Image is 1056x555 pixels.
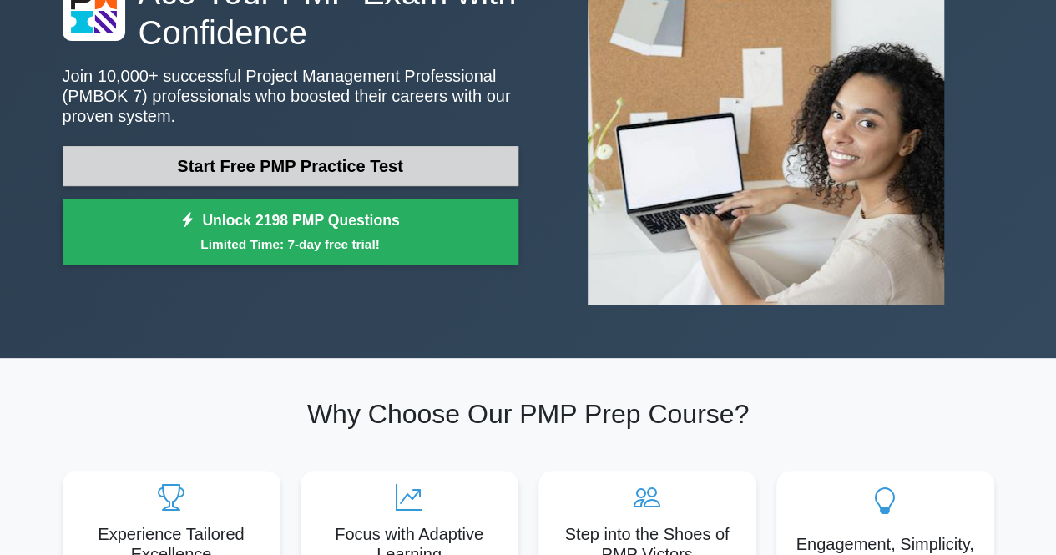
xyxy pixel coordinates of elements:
p: Join 10,000+ successful Project Management Professional (PMBOK 7) professionals who boosted their... [63,66,518,126]
a: Start Free PMP Practice Test [63,146,518,186]
small: Limited Time: 7-day free trial! [83,235,498,254]
a: Unlock 2198 PMP QuestionsLimited Time: 7-day free trial! [63,199,518,265]
h2: Why Choose Our PMP Prep Course? [63,398,994,430]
